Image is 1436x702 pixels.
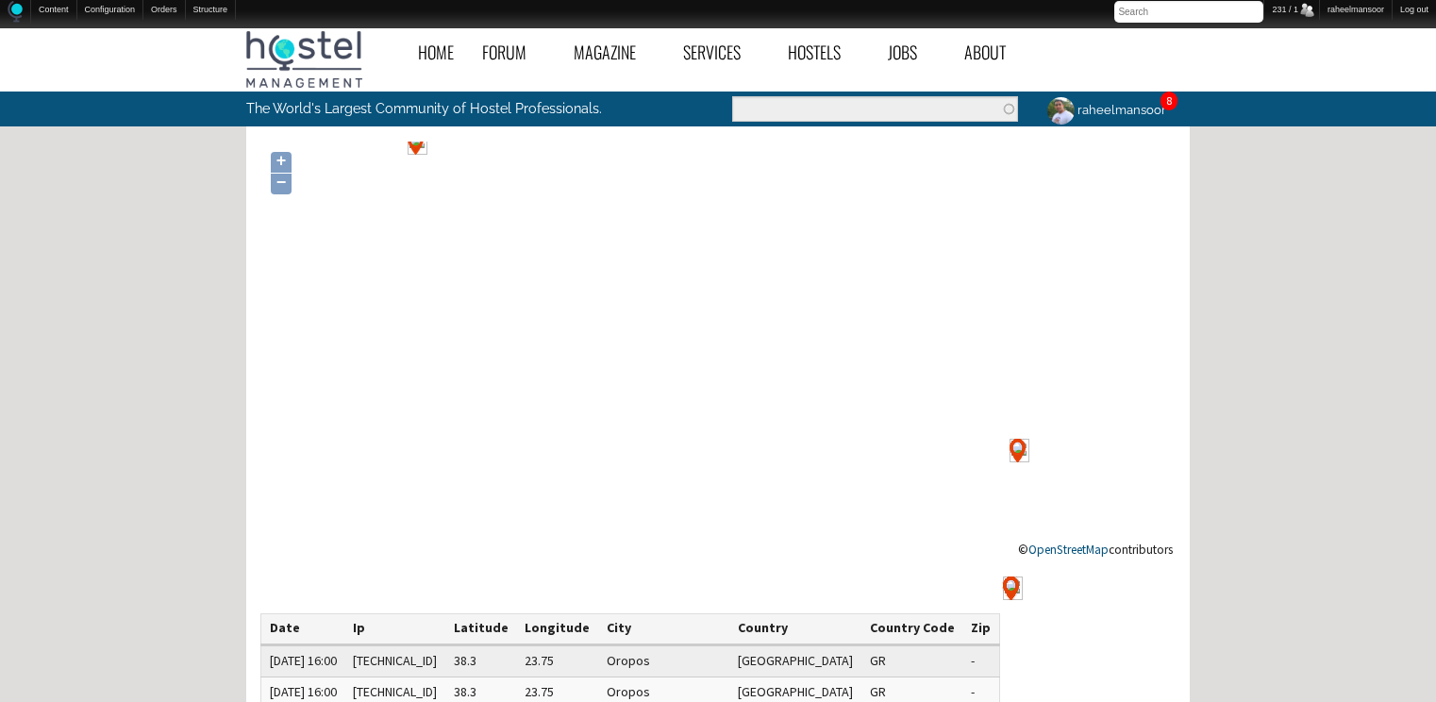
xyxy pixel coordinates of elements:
a: Forum [468,31,559,74]
th: City [598,613,730,645]
div: © contributors [1018,543,1173,556]
a: raheelmansoor [1032,92,1177,128]
a: Magazine [559,31,669,74]
th: Country [730,613,862,645]
a: Home [404,31,468,74]
th: Zip [963,613,1000,645]
td: 23.75 [517,645,599,677]
th: Date [261,613,345,645]
p: The World's Largest Community of Hostel Professionals. [246,92,640,125]
th: Longitude [517,613,599,645]
td: - [963,645,1000,677]
a: 8 [1166,93,1172,108]
th: Country Code [861,613,963,645]
a: Jobs [874,31,950,74]
a: + [271,152,292,173]
td: [GEOGRAPHIC_DATA] [730,645,862,677]
input: Enter the terms you wish to search for. [732,96,1018,122]
img: raheelmansoor's picture [1044,94,1077,127]
th: Latitude [445,613,517,645]
a: − [271,174,292,194]
td: GR [861,645,963,677]
img: Hostel Management Home [246,31,362,88]
img: Home [8,1,23,23]
a: Hostels [774,31,874,74]
td: [TECHNICAL_ID] [345,645,446,677]
a: Services [669,31,774,74]
th: Ip [345,613,446,645]
td: [DATE] 16:00 [261,645,345,677]
td: Oropos [598,645,730,677]
a: OpenStreetMap [1028,542,1109,558]
td: 38.3 [445,645,517,677]
input: Search [1114,1,1263,23]
a: About [950,31,1039,74]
